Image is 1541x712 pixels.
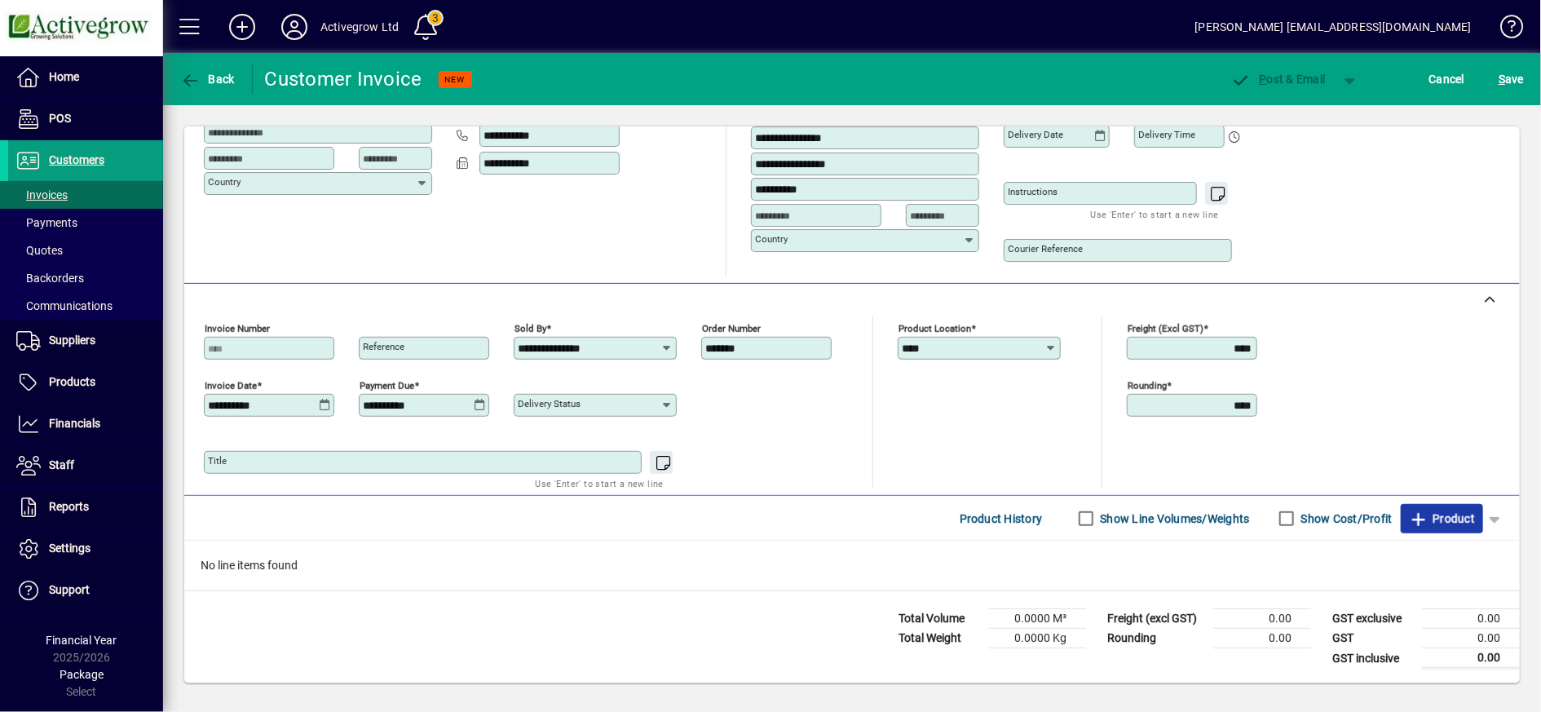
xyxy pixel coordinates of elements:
[1213,629,1311,648] td: 0.00
[1429,66,1465,92] span: Cancel
[8,264,163,292] a: Backorders
[8,209,163,237] a: Payments
[1488,3,1521,56] a: Knowledge Base
[536,474,664,493] mat-hint: Use 'Enter' to start a new line
[8,528,163,569] a: Settings
[8,487,163,528] a: Reports
[1099,609,1213,629] td: Freight (excl GST)
[1422,609,1520,629] td: 0.00
[205,323,270,334] mat-label: Invoice number
[16,188,68,201] span: Invoices
[8,99,163,139] a: POS
[1324,609,1422,629] td: GST exclusive
[1298,511,1393,527] label: Show Cost/Profit
[445,74,466,85] span: NEW
[1499,66,1524,92] span: ave
[1231,73,1326,86] span: ost & Email
[1401,504,1483,533] button: Product
[1425,64,1469,94] button: Cancel
[360,380,414,391] mat-label: Payment due
[49,500,89,513] span: Reports
[265,66,422,92] div: Customer Invoice
[60,668,104,681] span: Package
[16,216,77,229] span: Payments
[16,244,63,257] span: Quotes
[16,299,113,312] span: Communications
[176,64,239,94] button: Back
[49,583,90,596] span: Support
[216,12,268,42] button: Add
[8,57,163,98] a: Home
[755,233,788,245] mat-label: Country
[1128,380,1167,391] mat-label: Rounding
[890,609,988,629] td: Total Volume
[208,455,227,467] mat-label: Title
[1324,629,1422,648] td: GST
[180,73,235,86] span: Back
[1195,14,1472,40] div: [PERSON_NAME] [EMAIL_ADDRESS][DOMAIN_NAME]
[1091,205,1219,223] mat-hint: Use 'Enter' to start a new line
[890,629,988,648] td: Total Weight
[8,404,163,444] a: Financials
[8,445,163,486] a: Staff
[8,321,163,361] a: Suppliers
[1409,506,1475,532] span: Product
[8,362,163,403] a: Products
[208,176,241,188] mat-label: Country
[1324,648,1422,669] td: GST inclusive
[1260,73,1267,86] span: P
[1138,129,1195,140] mat-label: Delivery time
[1008,186,1058,197] mat-label: Instructions
[46,634,117,647] span: Financial Year
[8,570,163,611] a: Support
[518,398,581,409] mat-label: Delivery status
[49,70,79,83] span: Home
[8,292,163,320] a: Communications
[49,458,74,471] span: Staff
[49,542,91,555] span: Settings
[1422,648,1520,669] td: 0.00
[268,12,320,42] button: Profile
[1495,64,1528,94] button: Save
[1099,629,1213,648] td: Rounding
[320,14,399,40] div: Activegrow Ltd
[960,506,1043,532] span: Product History
[1097,511,1250,527] label: Show Line Volumes/Weights
[514,323,546,334] mat-label: Sold by
[49,112,71,125] span: POS
[49,375,95,388] span: Products
[1223,64,1334,94] button: Post & Email
[953,504,1049,533] button: Product History
[988,609,1086,629] td: 0.0000 M³
[1008,129,1063,140] mat-label: Delivery date
[8,181,163,209] a: Invoices
[16,272,84,285] span: Backorders
[8,237,163,264] a: Quotes
[163,64,253,94] app-page-header-button: Back
[49,153,104,166] span: Customers
[1499,73,1505,86] span: S
[1213,609,1311,629] td: 0.00
[702,323,761,334] mat-label: Order number
[1008,243,1083,254] mat-label: Courier Reference
[49,334,95,347] span: Suppliers
[1128,323,1203,334] mat-label: Freight (excl GST)
[205,380,257,391] mat-label: Invoice date
[899,323,971,334] mat-label: Product location
[363,341,404,352] mat-label: Reference
[184,541,1520,590] div: No line items found
[988,629,1086,648] td: 0.0000 Kg
[1422,629,1520,648] td: 0.00
[49,417,100,430] span: Financials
